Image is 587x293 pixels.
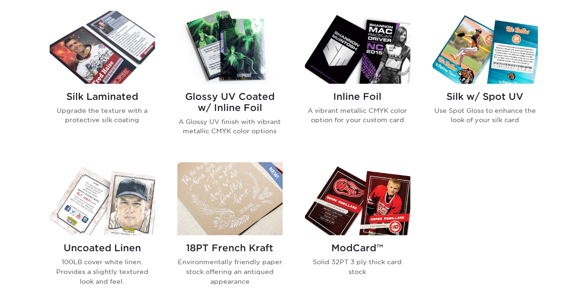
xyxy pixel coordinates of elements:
[177,11,283,84] img: Glossy UV Coated w/ Inline Foil Trading Cards
[432,106,538,125] p: Use Spot Gloss to enhance the look of your silk card
[305,106,410,125] p: A vibrant metallic CMYK color option for your custom card
[177,162,283,235] img: 18PT French Kraft Trading Cards
[305,257,410,276] p: Solid 32PT 3 ply thick card stock
[50,91,155,102] h2: Silk Laminated
[50,11,155,84] img: Silk Laminated Trading Cards
[305,11,410,84] img: Inline Foil Trading Cards
[432,11,538,151] a: Silk w/ Spot UV Trading Cards Silk w/ Spot UV Use Spot Gloss to enhance the look of your silk card
[305,91,410,102] h2: Inline Foil
[177,257,283,286] p: Environmentally friendly paper stock offering an antiqued appearance
[50,257,155,286] p: 100LB cover white linen. Provides a slightly textured look and feel.
[305,242,410,254] h2: ModCard™
[50,242,155,254] h2: Uncoated Linen
[305,162,410,235] img: ModCard™ Trading Cards
[177,117,283,136] p: A Glossy UV finish with vibrant metallic CMYK color options
[177,11,283,151] a: Glossy UV Coated w/ Inline Foil Trading Cards Glossy UV Coated w/ Inline Foil A Glossy UV finish ...
[177,91,283,113] h2: Glossy UV Coated w/ Inline Foil
[432,91,538,102] h2: Silk w/ Spot UV
[305,11,410,151] a: Inline Foil Trading Cards Inline Foil A vibrant metallic CMYK color option for your custom card
[50,11,155,151] a: Silk Laminated Trading Cards Silk Laminated Upgrade the texture with a protective silk coating
[50,162,155,235] img: Uncoated Linen Trading Cards
[259,162,283,190] img: New Product
[50,106,155,125] p: Upgrade the texture with a protective silk coating
[432,11,538,84] img: Silk w/ Spot UV Trading Cards
[177,242,283,254] h2: 18PT French Kraft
